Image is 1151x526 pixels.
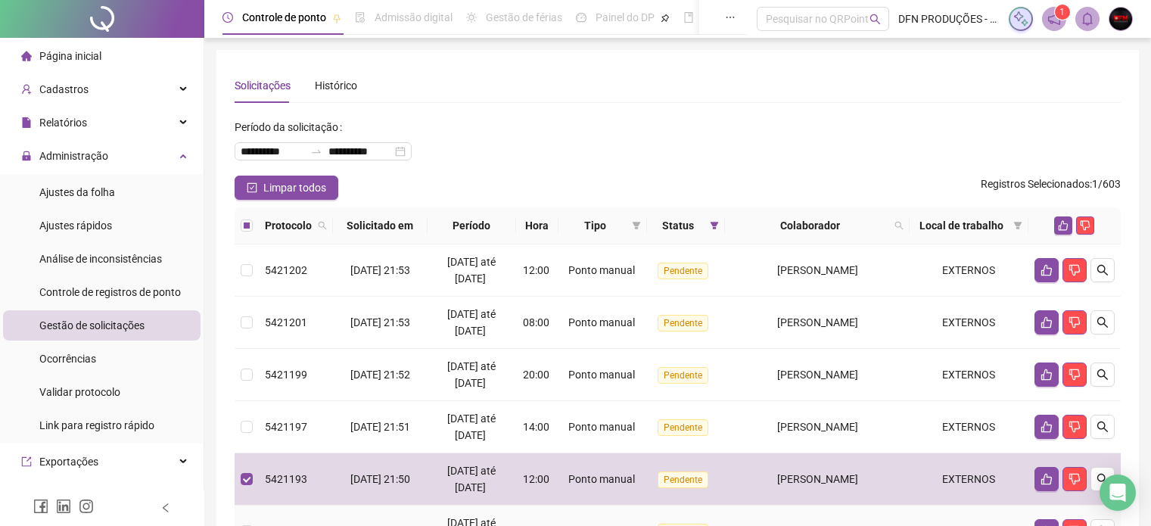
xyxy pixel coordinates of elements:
[1109,8,1132,30] img: 61969
[1097,421,1109,433] span: search
[39,117,87,129] span: Relatórios
[523,316,549,328] span: 08:00
[39,150,108,162] span: Administração
[350,369,410,381] span: [DATE] 21:52
[1041,316,1053,328] span: like
[39,50,101,62] span: Página inicial
[1100,475,1136,511] div: Open Intercom Messenger
[315,77,357,94] div: Histórico
[318,221,327,230] span: search
[576,12,586,23] span: dashboard
[683,12,694,23] span: book
[891,214,907,237] span: search
[1081,12,1094,26] span: bell
[315,214,330,237] span: search
[332,14,341,23] span: pushpin
[79,499,94,514] span: instagram
[39,419,154,431] span: Link para registro rápido
[33,499,48,514] span: facebook
[1069,369,1081,381] span: dislike
[447,256,496,285] span: [DATE] até [DATE]
[21,117,32,128] span: file
[265,473,307,485] span: 5421193
[486,11,562,23] span: Gestão de férias
[568,473,635,485] span: Ponto manual
[777,369,858,381] span: [PERSON_NAME]
[658,419,708,436] span: Pendente
[523,369,549,381] span: 20:00
[350,264,410,276] span: [DATE] 21:53
[523,421,549,433] span: 14:00
[235,176,338,200] button: Limpar todos
[1097,473,1109,485] span: search
[710,221,719,230] span: filter
[568,316,635,328] span: Ponto manual
[56,499,71,514] span: linkedin
[265,264,307,276] span: 5421202
[39,489,95,501] span: Integrações
[310,145,322,157] span: swap-right
[39,353,96,365] span: Ocorrências
[568,369,635,381] span: Ponto manual
[629,214,644,237] span: filter
[777,473,858,485] span: [PERSON_NAME]
[523,473,549,485] span: 12:00
[1010,214,1025,237] span: filter
[265,217,312,234] span: Protocolo
[447,360,496,389] span: [DATE] até [DATE]
[39,386,120,398] span: Validar protocolo
[1041,264,1053,276] span: like
[1097,316,1109,328] span: search
[21,456,32,467] span: export
[1047,12,1061,26] span: notification
[523,264,549,276] span: 12:00
[265,369,307,381] span: 5421199
[910,297,1028,349] td: EXTERNOS
[39,186,115,198] span: Ajustes da folha
[39,286,181,298] span: Controle de registros de ponto
[447,465,496,493] span: [DATE] até [DATE]
[981,178,1090,190] span: Registros Selecionados
[658,315,708,331] span: Pendente
[516,207,558,244] th: Hora
[350,421,410,433] span: [DATE] 21:51
[596,11,655,23] span: Painel do DP
[707,214,722,237] span: filter
[981,176,1121,200] span: : 1 / 603
[466,12,477,23] span: sun
[160,503,171,513] span: left
[658,263,708,279] span: Pendente
[725,12,736,23] span: ellipsis
[310,145,322,157] span: to
[235,115,348,139] label: Período da solicitação
[1097,369,1109,381] span: search
[265,316,307,328] span: 5421201
[1013,221,1022,230] span: filter
[565,217,626,234] span: Tipo
[247,182,257,193] span: check-square
[1041,369,1053,381] span: like
[375,11,453,23] span: Admissão digital
[39,456,98,468] span: Exportações
[21,51,32,61] span: home
[568,421,635,433] span: Ponto manual
[869,14,881,25] span: search
[355,12,366,23] span: file-done
[661,14,670,23] span: pushpin
[1058,220,1069,231] span: like
[39,319,145,331] span: Gestão de solicitações
[428,207,516,244] th: Período
[777,421,858,433] span: [PERSON_NAME]
[265,421,307,433] span: 5421197
[1097,264,1109,276] span: search
[658,472,708,488] span: Pendente
[916,217,1007,234] span: Local de trabalho
[235,77,291,94] div: Solicitações
[447,308,496,337] span: [DATE] até [DATE]
[21,84,32,95] span: user-add
[1041,473,1053,485] span: like
[222,12,233,23] span: clock-circle
[910,244,1028,297] td: EXTERNOS
[39,219,112,232] span: Ajustes rápidos
[1041,421,1053,433] span: like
